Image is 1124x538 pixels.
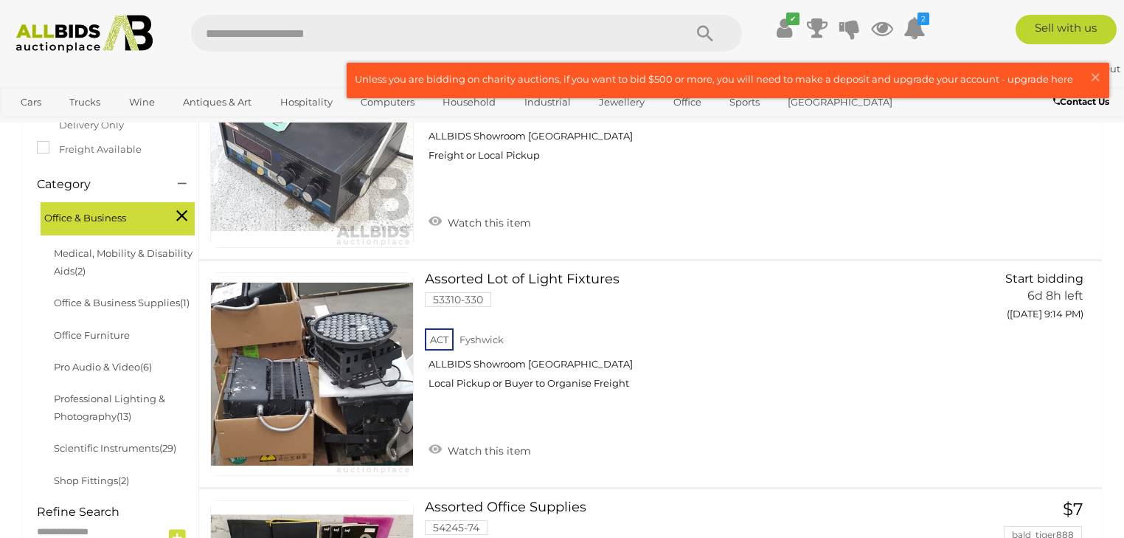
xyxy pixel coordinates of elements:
a: Contact Us [1053,94,1113,110]
a: Start bidding 6d 8h left ([DATE] 9:14 PM) [962,272,1087,328]
a: Professional Lighting & Photography(13) [54,393,165,421]
button: Search [668,15,742,52]
a: Industrial [515,90,580,114]
a: Jewellery [589,90,654,114]
span: (13) [117,410,131,422]
a: 2 [903,15,926,41]
label: Freight Available [37,141,142,158]
a: Office Furniture [54,329,130,341]
span: (6) [140,361,152,373]
span: (29) [159,442,176,454]
span: $7 [1063,499,1083,520]
span: Start bidding [1005,272,1083,286]
a: Medical, Mobility & Disability Aids(2) [54,247,192,276]
a: Watch this item [425,210,535,232]
a: Office & Business Supplies(1) [54,297,190,308]
a: Household [433,90,505,114]
span: Watch this item [444,444,531,458]
a: Hospitality [271,90,342,114]
h4: Category [37,178,156,191]
a: Antiques & Art [173,90,261,114]
h4: Refine Search [37,506,195,519]
a: Trucks [60,90,110,114]
a: Scientific Instruments(29) [54,442,176,454]
span: × [1089,63,1102,92]
i: 2 [917,13,929,25]
a: Pro Audio & Video(6) [54,361,152,373]
a: Watch this item [425,438,535,461]
a: Sell with us [1016,15,1117,44]
a: [GEOGRAPHIC_DATA] [778,90,902,114]
span: (2) [74,265,86,277]
a: ✔ [774,15,796,41]
a: Assorted Lot of Light Fixtures 53310-330 ACT Fyshwick ALLBIDS Showroom [GEOGRAPHIC_DATA] Local Pi... [436,272,940,401]
a: Cars [11,90,51,114]
b: Contact Us [1053,96,1109,107]
a: Wine [119,90,164,114]
span: Office & Business [44,206,155,227]
img: Allbids.com.au [8,15,160,53]
span: (2) [118,475,129,486]
a: Computers [351,90,424,114]
span: Watch this item [444,216,531,230]
a: Office [664,90,711,114]
i: ✔ [786,13,799,25]
a: Shop Fittings(2) [54,475,129,486]
a: Data Precision (1450) Multimeter 54301-30 ACT Fyshwick ALLBIDS Showroom [GEOGRAPHIC_DATA] Freight... [436,44,940,173]
a: Sports [720,90,769,114]
span: (1) [180,297,190,308]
